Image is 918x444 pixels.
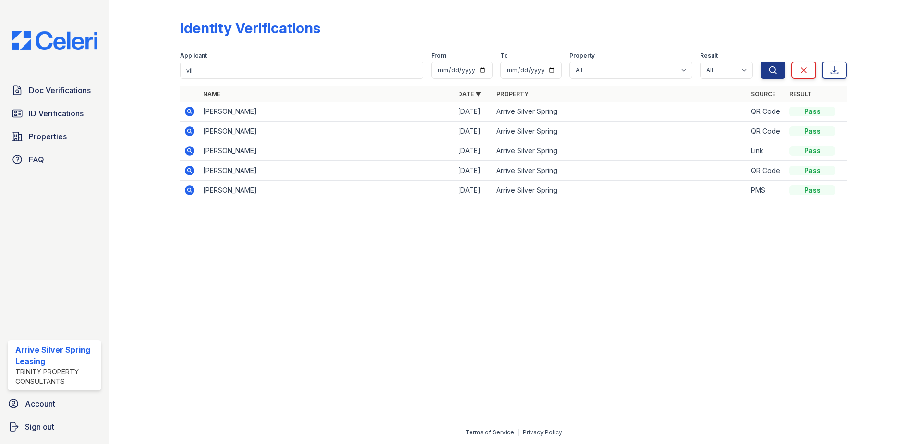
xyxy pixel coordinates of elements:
td: [DATE] [454,161,493,181]
span: Account [25,398,55,409]
td: [PERSON_NAME] [199,122,454,141]
label: Applicant [180,52,207,60]
div: | [518,429,519,436]
a: Date ▼ [458,90,481,98]
div: Pass [789,166,835,175]
td: [PERSON_NAME] [199,181,454,200]
td: Arrive Silver Spring [493,181,748,200]
td: [DATE] [454,102,493,122]
td: Arrive Silver Spring [493,141,748,161]
td: QR Code [747,102,785,122]
span: Properties [29,131,67,142]
label: From [431,52,446,60]
a: Sign out [4,417,105,436]
label: To [500,52,508,60]
a: Name [203,90,220,98]
a: Doc Verifications [8,81,101,100]
td: Arrive Silver Spring [493,161,748,181]
td: Link [747,141,785,161]
td: QR Code [747,122,785,141]
span: FAQ [29,154,44,165]
td: [PERSON_NAME] [199,141,454,161]
label: Property [569,52,595,60]
a: ID Verifications [8,104,101,123]
span: ID Verifications [29,108,84,119]
a: Property [496,90,529,98]
td: [DATE] [454,122,493,141]
a: Privacy Policy [523,429,562,436]
td: Arrive Silver Spring [493,102,748,122]
a: Result [789,90,812,98]
input: Search by name or phone number [180,62,423,79]
a: FAQ [8,150,101,169]
a: Account [4,394,105,413]
td: Arrive Silver Spring [493,122,748,141]
a: Terms of Service [465,429,514,436]
span: Sign out [25,421,54,432]
td: [DATE] [454,181,493,200]
div: Pass [789,185,835,195]
img: CE_Logo_Blue-a8612792a0a2168367f1c8372b55b34899dd931a85d93a1a3d3e32e68fde9ad4.png [4,31,105,50]
div: Arrive Silver Spring Leasing [15,344,97,367]
div: Pass [789,146,835,156]
a: Source [751,90,775,98]
td: [PERSON_NAME] [199,161,454,181]
td: [PERSON_NAME] [199,102,454,122]
div: Pass [789,126,835,136]
label: Result [700,52,718,60]
span: Doc Verifications [29,85,91,96]
div: Trinity Property Consultants [15,367,97,386]
td: PMS [747,181,785,200]
td: QR Code [747,161,785,181]
div: Identity Verifications [180,19,320,37]
td: [DATE] [454,141,493,161]
div: Pass [789,107,835,116]
a: Properties [8,127,101,146]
